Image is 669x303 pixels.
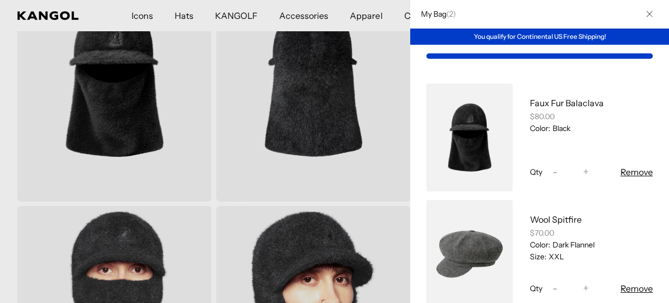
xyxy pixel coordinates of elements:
[530,252,547,261] dt: Size:
[620,166,653,178] button: Remove Faux Fur Balaclava - Black
[547,166,563,178] button: -
[583,281,589,296] span: +
[583,165,589,180] span: +
[530,228,653,238] div: $70.00
[530,123,550,133] dt: Color:
[550,240,595,250] dd: Dark Flannel
[563,282,578,295] input: Quantity for Wool Spitfire
[578,166,594,178] button: +
[553,165,557,180] span: -
[416,9,456,19] h2: My Bag
[620,282,653,295] button: Remove Wool Spitfire - Dark Flannel / XXL
[547,252,564,261] dd: XXL
[578,282,594,295] button: +
[563,166,578,178] input: Quantity for Faux Fur Balaclava
[530,112,653,121] div: $80.00
[530,214,582,225] a: Wool Spitfire
[550,123,570,133] dd: Black
[446,9,456,19] span: ( )
[530,98,604,108] a: Faux Fur Balaclava
[530,284,542,293] span: Qty
[530,240,550,250] dt: Color:
[547,282,563,295] button: -
[410,29,669,45] div: You qualify for Continental US Free Shipping!
[449,9,453,19] span: 2
[553,281,557,296] span: -
[530,167,542,177] span: Qty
